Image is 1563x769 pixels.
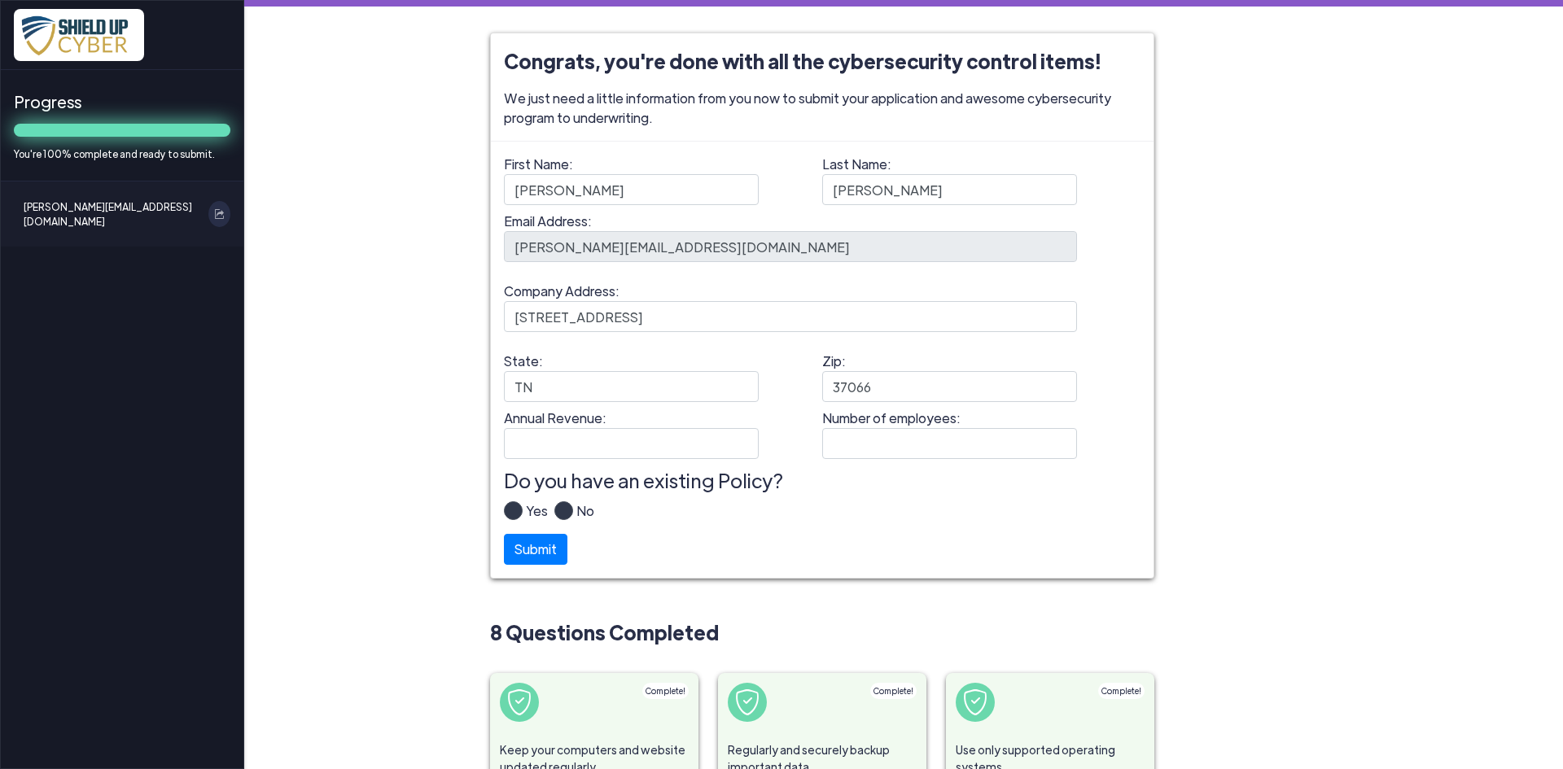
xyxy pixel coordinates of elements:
img: shield-check-white.svg [734,689,760,715]
label: Yes [523,501,548,534]
legend: Do you have an existing Policy? [504,465,1141,495]
span: Progress [14,90,230,114]
label: State: [504,352,759,402]
img: shield-check-white.svg [506,689,532,715]
span: 8 Questions Completed [490,618,1154,647]
input: Number of employees: [822,428,1077,459]
span: Congrats, you're done with all the cybersecurity control items! [504,46,1141,76]
input: Annual Revenue: [504,428,759,459]
img: exit.svg [215,209,224,218]
label: First Name: [504,155,759,205]
label: Email Address: [504,212,1077,262]
input: Zip: [822,371,1077,402]
label: Last Name: [822,155,1077,205]
input: State: [504,371,759,402]
button: Log out [208,201,230,227]
img: shield-check-white.svg [962,689,988,715]
label: Annual Revenue: [504,409,759,459]
input: First Name: [504,174,759,205]
span: Complete! [1101,686,1141,696]
iframe: Chat Widget [1292,593,1563,769]
label: Company Address: [504,282,1077,332]
input: Last Name: [822,174,1077,205]
span: Complete! [646,686,685,696]
img: x7pemu0IxLxkcbZJZdzx2HwkaHwO9aaLS0XkQIJL.png [14,9,144,61]
span: You're 100% complete and ready to submit. [14,146,230,161]
button: Submit [504,534,567,565]
input: Email Address: [504,231,1077,262]
label: No [573,501,594,534]
input: Company Address: [504,301,1077,332]
label: Number of employees: [822,409,1077,459]
label: Zip: [822,352,1077,402]
span: Complete! [873,686,913,696]
span: We just need a little information from you now to submit your application and awesome cybersecuri... [504,89,1141,128]
span: [PERSON_NAME][EMAIL_ADDRESS][DOMAIN_NAME] [24,201,199,227]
